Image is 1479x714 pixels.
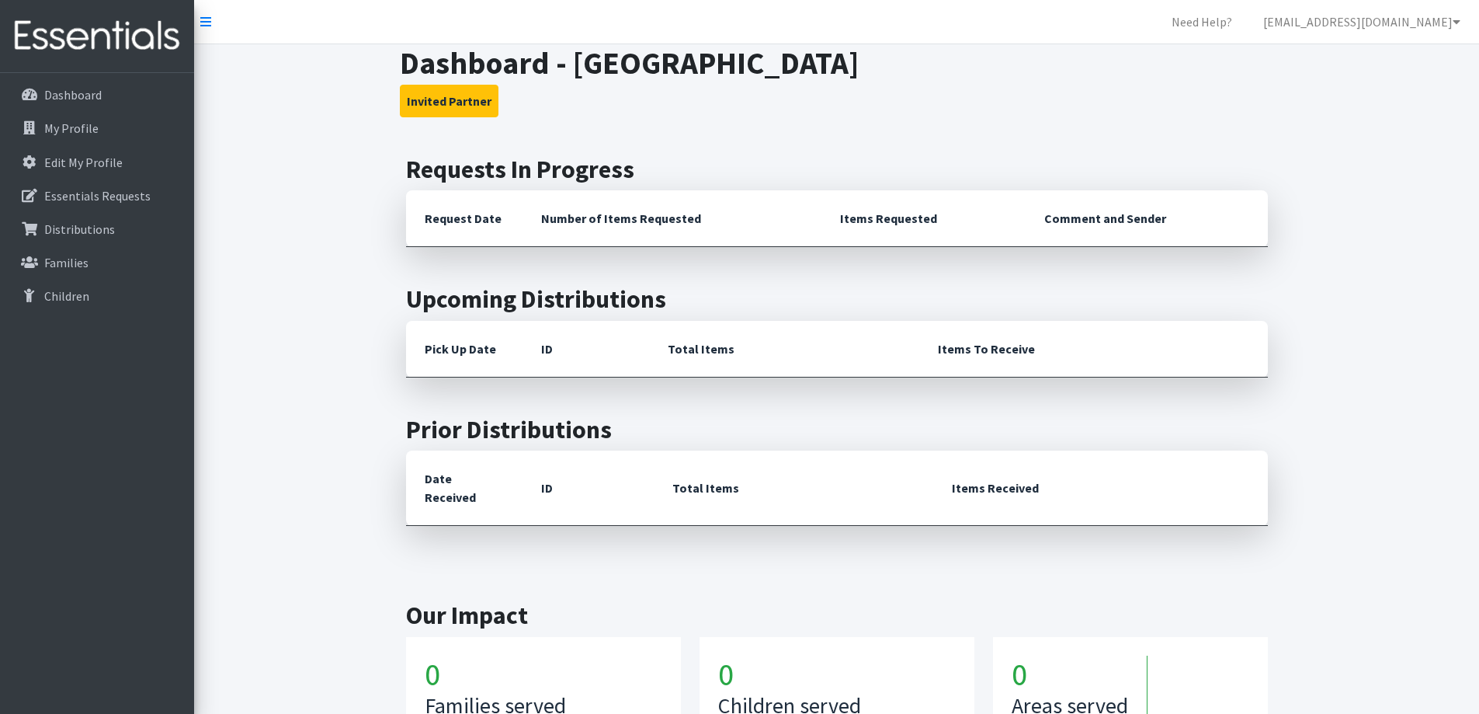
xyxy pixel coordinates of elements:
a: [EMAIL_ADDRESS][DOMAIN_NAME] [1251,6,1473,37]
th: Total Items [649,321,919,378]
h1: 0 [425,656,662,693]
th: Comment and Sender [1026,190,1267,247]
a: Families [6,247,188,278]
a: Children [6,280,188,312]
h1: 0 [1012,656,1147,693]
p: Edit My Profile [44,155,123,170]
th: Items Requested [821,190,1026,247]
h2: Upcoming Distributions [406,284,1268,314]
p: Families [44,255,89,270]
a: Distributions [6,214,188,245]
th: Pick Up Date [406,321,523,378]
p: Essentials Requests [44,188,151,204]
h2: Prior Distributions [406,415,1268,444]
th: Items To Receive [919,321,1268,378]
th: Number of Items Requested [523,190,822,247]
p: Dashboard [44,87,102,103]
p: My Profile [44,120,99,136]
th: Total Items [654,451,933,526]
img: HumanEssentials [6,10,188,62]
button: Invited Partner [400,85,498,117]
a: Edit My Profile [6,147,188,178]
th: Items Received [933,451,1267,526]
h1: Dashboard - [GEOGRAPHIC_DATA] [400,44,1273,82]
th: ID [523,451,654,526]
a: My Profile [6,113,188,144]
h2: Our Impact [406,601,1268,630]
h1: 0 [718,656,956,693]
th: Request Date [406,190,523,247]
th: Date Received [406,451,523,526]
p: Distributions [44,221,115,237]
a: Essentials Requests [6,180,188,211]
a: Dashboard [6,79,188,110]
a: Need Help? [1159,6,1245,37]
h2: Requests In Progress [406,155,1268,184]
th: ID [523,321,649,378]
p: Children [44,288,89,304]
